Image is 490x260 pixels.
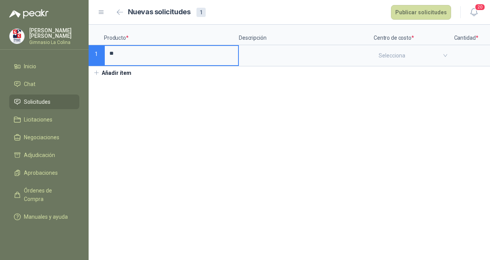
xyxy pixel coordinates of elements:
span: 20 [475,3,485,11]
p: Descripción [239,25,374,45]
a: Órdenes de Compra [9,183,79,206]
img: Logo peakr [9,9,49,19]
button: Añadir ítem [89,66,136,79]
a: Negociaciones [9,130,79,145]
span: Órdenes de Compra [24,186,72,203]
span: Chat [24,80,35,88]
span: Licitaciones [24,115,52,124]
a: Inicio [9,59,79,74]
span: Aprobaciones [24,169,58,177]
p: Centro de costo [374,25,451,45]
a: Adjudicación [9,148,79,162]
p: Cantidad [451,25,482,45]
button: Publicar solicitudes [391,5,451,20]
a: Solicitudes [9,95,79,109]
p: 1 [89,45,104,66]
span: Solicitudes [24,98,50,106]
p: [PERSON_NAME] [PERSON_NAME] [29,28,79,39]
span: Adjudicación [24,151,55,159]
h2: Nuevas solicitudes [128,7,191,18]
p: Producto [104,25,239,45]
a: Aprobaciones [9,165,79,180]
span: Negociaciones [24,133,59,142]
div: 1 [196,8,206,17]
a: Licitaciones [9,112,79,127]
img: Company Logo [10,29,24,44]
a: Manuales y ayuda [9,209,79,224]
a: Chat [9,77,79,91]
span: Manuales y ayuda [24,213,68,221]
p: Gimnasio La Colina [29,40,79,45]
button: 20 [467,5,481,19]
span: Inicio [24,62,36,71]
